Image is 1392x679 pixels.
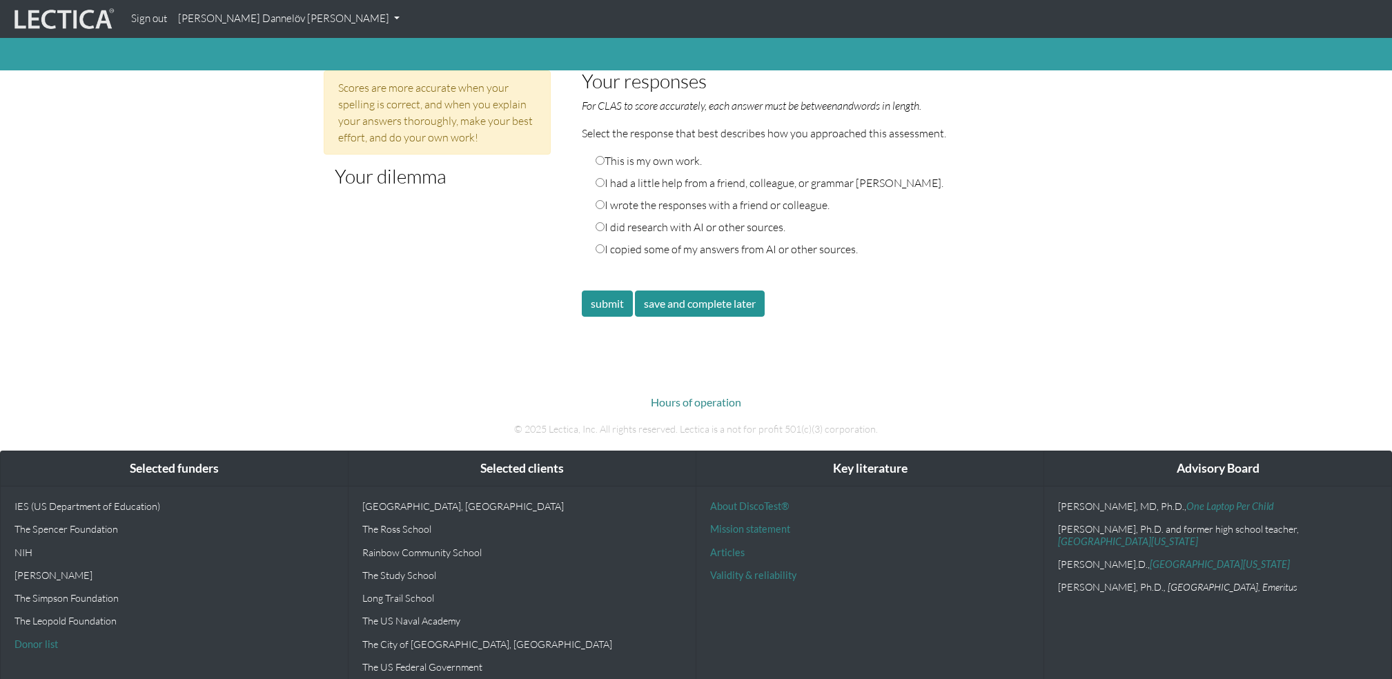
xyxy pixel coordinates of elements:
p: The Spencer Foundation [14,523,334,535]
p: IES (US Department of Education) [14,500,334,512]
p: Rainbow Community School [362,547,682,558]
p: [PERSON_NAME], Ph.D. and former high school teacher, [1058,523,1378,547]
p: [PERSON_NAME], MD, Ph.D., [1058,500,1378,512]
p: The US Federal Government [362,661,682,673]
a: About DiscoTest® [710,500,789,512]
label: I copied some of my answers from AI or other sources. [596,241,858,257]
p: [GEOGRAPHIC_DATA], [GEOGRAPHIC_DATA] [362,500,682,512]
p: Select the response that best describes how you approached this assessment. [582,125,1037,141]
h3: Your responses [582,70,1037,92]
a: Articles [710,547,745,558]
p: The City of [GEOGRAPHIC_DATA], [GEOGRAPHIC_DATA] [362,638,682,650]
div: Scores are more accurate when your spelling is correct, and when you explain your answers thoroug... [324,70,551,155]
a: Donor list [14,638,58,650]
p: The US Naval Academy [362,615,682,627]
a: One Laptop Per Child [1186,500,1274,512]
label: This is my own work. [596,152,702,169]
div: Selected clients [349,451,696,486]
em: , [GEOGRAPHIC_DATA], Emeritus [1164,581,1297,593]
input: This is my own work. [596,156,605,165]
div: Selected funders [1,451,348,486]
p: © 2025 Lectica, Inc. All rights reserved. Lectica is a not for profit 501(c)(3) corporation. [313,422,1079,437]
p: The Ross School [362,523,682,535]
p: [PERSON_NAME] [14,569,334,581]
img: lecticalive [11,6,115,32]
div: Advisory Board [1044,451,1391,486]
label: I did research with AI or other sources. [596,219,785,235]
p: [PERSON_NAME].D., [1058,558,1378,570]
div: Key literature [696,451,1043,486]
a: [GEOGRAPHIC_DATA][US_STATE] [1058,535,1198,547]
p: The Study School [362,569,682,581]
a: [GEOGRAPHIC_DATA][US_STATE] [1150,558,1290,570]
input: I wrote the responses with a friend or colleague. [596,200,605,209]
a: Sign out [126,6,173,32]
p: The Simpson Foundation [14,592,334,604]
button: save and complete later [635,291,765,317]
button: submit [582,291,633,317]
input: I copied some of my answers from AI or other sources. [596,244,605,253]
a: Mission statement [710,523,790,535]
h3: Your dilemma [335,166,540,187]
label: I wrote the responses with a friend or colleague. [596,197,830,213]
p: NIH [14,547,334,558]
a: Hours of operation [651,395,741,409]
label: I had a little help from a friend, colleague, or grammar [PERSON_NAME]. [596,175,943,191]
p: [PERSON_NAME], Ph.D. [1058,581,1378,593]
input: I did research with AI or other sources. [596,222,605,231]
em: For CLAS to score accurately, each answer must be between and words in length. [582,99,921,112]
input: I had a little help from a friend, colleague, or grammar [PERSON_NAME]. [596,178,605,187]
a: Validity & reliability [710,569,796,581]
p: The Leopold Foundation [14,615,334,627]
p: Long Trail School [362,592,682,604]
a: [PERSON_NAME] Dannelöv [PERSON_NAME] [173,6,405,32]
